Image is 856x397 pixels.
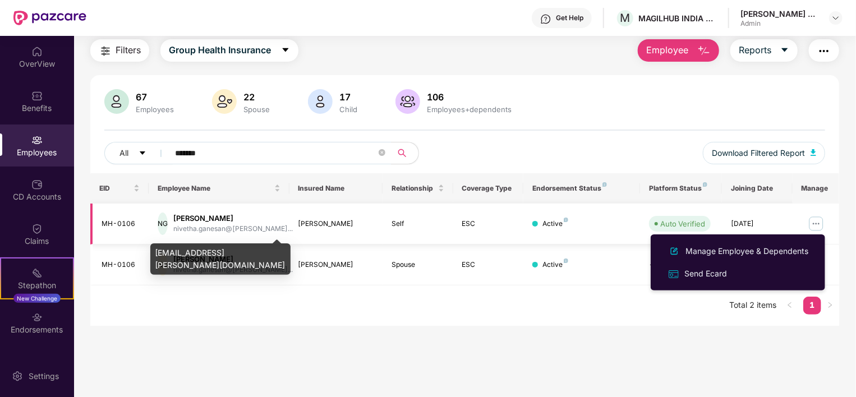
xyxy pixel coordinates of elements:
div: [PERSON_NAME] [298,260,374,270]
div: Endorsement Status [532,184,632,193]
li: Previous Page [781,297,799,315]
div: 106 [425,91,514,103]
div: nivetha.ganesan@[PERSON_NAME]... [173,224,293,234]
span: caret-down [780,45,789,56]
span: Employee Name [158,184,271,193]
div: New Challenge [13,294,61,303]
button: right [821,297,839,315]
div: Spouse [392,260,444,270]
span: right [827,302,834,308]
div: [PERSON_NAME] Kathiah [740,8,819,19]
div: Child [337,105,360,114]
img: svg+xml;base64,PHN2ZyB4bWxucz0iaHR0cDovL3d3dy53My5vcmcvMjAwMC9zdmciIHdpZHRoPSIyMSIgaGVpZ2h0PSIyMC... [31,267,43,279]
span: caret-down [139,149,146,158]
span: Reports [739,43,771,57]
div: Employees+dependents [425,105,514,114]
div: MAGILHUB INDIA PRIVATE LIMITED [638,13,717,24]
img: svg+xml;base64,PHN2ZyB4bWxucz0iaHR0cDovL3d3dy53My5vcmcvMjAwMC9zdmciIHhtbG5zOnhsaW5rPSJodHRwOi8vd3... [811,149,816,156]
div: Stepathon [1,280,73,291]
div: Settings [25,371,62,382]
img: svg+xml;base64,PHN2ZyB4bWxucz0iaHR0cDovL3d3dy53My5vcmcvMjAwMC9zdmciIHdpZHRoPSIyNCIgaGVpZ2h0PSIyNC... [817,44,831,58]
button: Employee [638,39,719,62]
div: MH-0106 [102,260,140,270]
div: ESC [462,260,514,270]
th: Insured Name [289,173,383,204]
span: Download Filtered Report [712,147,805,159]
li: Next Page [821,297,839,315]
img: svg+xml;base64,PHN2ZyB4bWxucz0iaHR0cDovL3d3dy53My5vcmcvMjAwMC9zdmciIHhtbG5zOnhsaW5rPSJodHRwOi8vd3... [697,44,711,58]
span: search [391,149,413,158]
img: svg+xml;base64,PHN2ZyB4bWxucz0iaHR0cDovL3d3dy53My5vcmcvMjAwMC9zdmciIHhtbG5zOnhsaW5rPSJodHRwOi8vd3... [395,89,420,114]
td: - [640,244,722,285]
th: Joining Date [722,173,792,204]
span: close-circle [379,149,385,156]
button: left [781,297,799,315]
div: [EMAIL_ADDRESS][PERSON_NAME][DOMAIN_NAME] [150,243,291,275]
img: svg+xml;base64,PHN2ZyBpZD0iRHJvcGRvd24tMzJ4MzIiIHhtbG5zPSJodHRwOi8vd3d3LnczLm9yZy8yMDAwL3N2ZyIgd2... [831,13,840,22]
img: svg+xml;base64,PHN2ZyBpZD0iQ2xhaW0iIHhtbG5zPSJodHRwOi8vd3d3LnczLm9yZy8yMDAwL3N2ZyIgd2lkdGg9IjIwIi... [31,223,43,234]
img: svg+xml;base64,PHN2ZyB4bWxucz0iaHR0cDovL3d3dy53My5vcmcvMjAwMC9zdmciIHdpZHRoPSI4IiBoZWlnaHQ9IjgiIH... [564,218,568,222]
div: Get Help [556,13,583,22]
div: Employees [134,105,176,114]
img: New Pazcare Logo [13,11,86,25]
div: MH-0106 [102,219,140,229]
span: Employee [646,43,688,57]
div: 22 [241,91,272,103]
div: [PERSON_NAME] [298,219,374,229]
li: 1 [803,297,821,315]
span: Filters [116,43,141,57]
img: svg+xml;base64,PHN2ZyB4bWxucz0iaHR0cDovL3d3dy53My5vcmcvMjAwMC9zdmciIHhtbG5zOnhsaW5rPSJodHRwOi8vd3... [104,89,129,114]
button: Allcaret-down [104,142,173,164]
a: 1 [803,297,821,313]
button: Filters [90,39,149,62]
th: Employee Name [149,173,289,204]
div: Auto Verified [660,218,705,229]
img: svg+xml;base64,PHN2ZyB4bWxucz0iaHR0cDovL3d3dy53My5vcmcvMjAwMC9zdmciIHdpZHRoPSIyNCIgaGVpZ2h0PSIyNC... [99,44,112,58]
button: Group Health Insurancecaret-down [160,39,298,62]
img: svg+xml;base64,PHN2ZyB4bWxucz0iaHR0cDovL3d3dy53My5vcmcvMjAwMC9zdmciIHhtbG5zOnhsaW5rPSJodHRwOi8vd3... [668,244,681,258]
img: manageButton [807,215,825,233]
th: Relationship [383,173,453,204]
img: svg+xml;base64,PHN2ZyBpZD0iSGVscC0zMngzMiIgeG1sbnM9Imh0dHA6Ly93d3cudzMub3JnLzIwMDAvc3ZnIiB3aWR0aD... [540,13,551,25]
span: Group Health Insurance [169,43,271,57]
span: M [620,11,631,25]
div: 67 [134,91,176,103]
span: left [786,302,793,308]
img: svg+xml;base64,PHN2ZyB4bWxucz0iaHR0cDovL3d3dy53My5vcmcvMjAwMC9zdmciIHhtbG5zOnhsaW5rPSJodHRwOi8vd3... [212,89,237,114]
span: EID [99,184,131,193]
img: svg+xml;base64,PHN2ZyBpZD0iRW5kb3JzZW1lbnRzIiB4bWxucz0iaHR0cDovL3d3dy53My5vcmcvMjAwMC9zdmciIHdpZH... [31,312,43,323]
span: close-circle [379,148,385,159]
div: Manage Employee & Dependents [683,245,811,257]
button: Download Filtered Report [703,142,825,164]
img: svg+xml;base64,PHN2ZyBpZD0iSG9tZSIgeG1sbnM9Imh0dHA6Ly93d3cudzMub3JnLzIwMDAvc3ZnIiB3aWR0aD0iMjAiIG... [31,46,43,57]
img: svg+xml;base64,PHN2ZyBpZD0iU2V0dGluZy0yMHgyMCIgeG1sbnM9Imh0dHA6Ly93d3cudzMub3JnLzIwMDAvc3ZnIiB3aW... [12,371,23,382]
img: svg+xml;base64,PHN2ZyBpZD0iRW1wbG95ZWVzIiB4bWxucz0iaHR0cDovL3d3dy53My5vcmcvMjAwMC9zdmciIHdpZHRoPS... [31,135,43,146]
div: Platform Status [649,184,713,193]
div: Active [542,260,568,270]
span: All [119,147,128,159]
div: Active [542,219,568,229]
button: search [391,142,419,164]
span: Relationship [392,184,435,193]
li: Total 2 items [729,297,776,315]
th: Coverage Type [453,173,523,204]
img: svg+xml;base64,PHN2ZyBpZD0iQmVuZWZpdHMiIHhtbG5zPSJodHRwOi8vd3d3LnczLm9yZy8yMDAwL3N2ZyIgd2lkdGg9Ij... [31,90,43,101]
img: svg+xml;base64,PHN2ZyB4bWxucz0iaHR0cDovL3d3dy53My5vcmcvMjAwMC9zdmciIHdpZHRoPSI4IiBoZWlnaHQ9IjgiIH... [602,182,607,187]
div: Admin [740,19,819,28]
img: svg+xml;base64,PHN2ZyB4bWxucz0iaHR0cDovL3d3dy53My5vcmcvMjAwMC9zdmciIHdpZHRoPSI4IiBoZWlnaHQ9IjgiIH... [703,182,707,187]
div: Self [392,219,444,229]
div: [PERSON_NAME] [173,213,293,224]
button: Reportscaret-down [730,39,798,62]
img: svg+xml;base64,PHN2ZyB4bWxucz0iaHR0cDovL3d3dy53My5vcmcvMjAwMC9zdmciIHdpZHRoPSI4IiBoZWlnaHQ9IjgiIH... [564,258,568,263]
img: svg+xml;base64,PHN2ZyB4bWxucz0iaHR0cDovL3d3dy53My5vcmcvMjAwMC9zdmciIHdpZHRoPSIxNiIgaGVpZ2h0PSIxNi... [668,268,680,280]
img: svg+xml;base64,PHN2ZyB4bWxucz0iaHR0cDovL3d3dy53My5vcmcvMjAwMC9zdmciIHhtbG5zOnhsaW5rPSJodHRwOi8vd3... [308,89,333,114]
div: NG [158,213,168,235]
div: 17 [337,91,360,103]
th: Manage [793,173,839,204]
div: Spouse [241,105,272,114]
div: ESC [462,219,514,229]
div: [DATE] [731,219,783,229]
span: caret-down [281,45,290,56]
th: EID [90,173,149,204]
img: svg+xml;base64,PHN2ZyBpZD0iQ0RfQWNjb3VudHMiIGRhdGEtbmFtZT0iQ0QgQWNjb3VudHMiIHhtbG5zPSJodHRwOi8vd3... [31,179,43,190]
